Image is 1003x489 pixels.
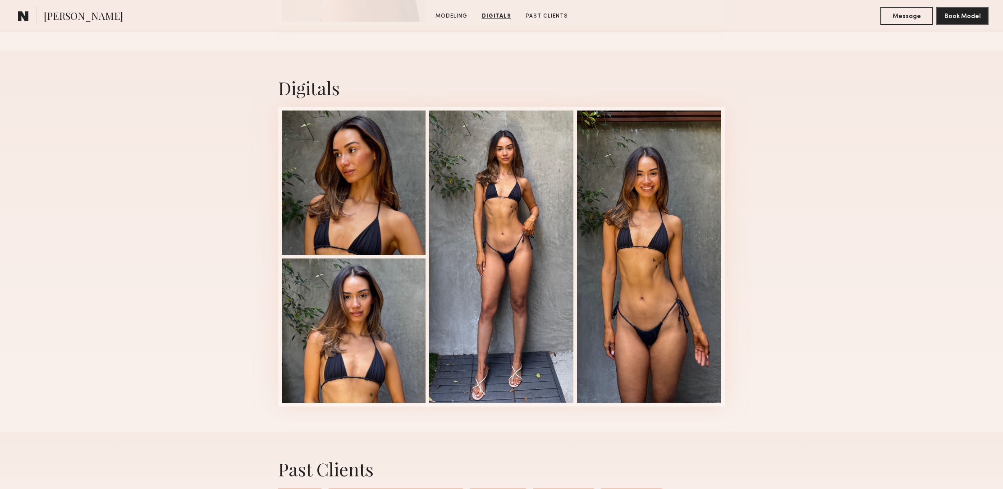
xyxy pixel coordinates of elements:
[278,76,725,100] div: Digitals
[522,12,572,20] a: Past Clients
[278,457,725,481] div: Past Clients
[936,12,989,19] a: Book Model
[44,9,123,25] span: [PERSON_NAME]
[432,12,471,20] a: Modeling
[478,12,515,20] a: Digitals
[880,7,933,25] button: Message
[936,7,989,25] button: Book Model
